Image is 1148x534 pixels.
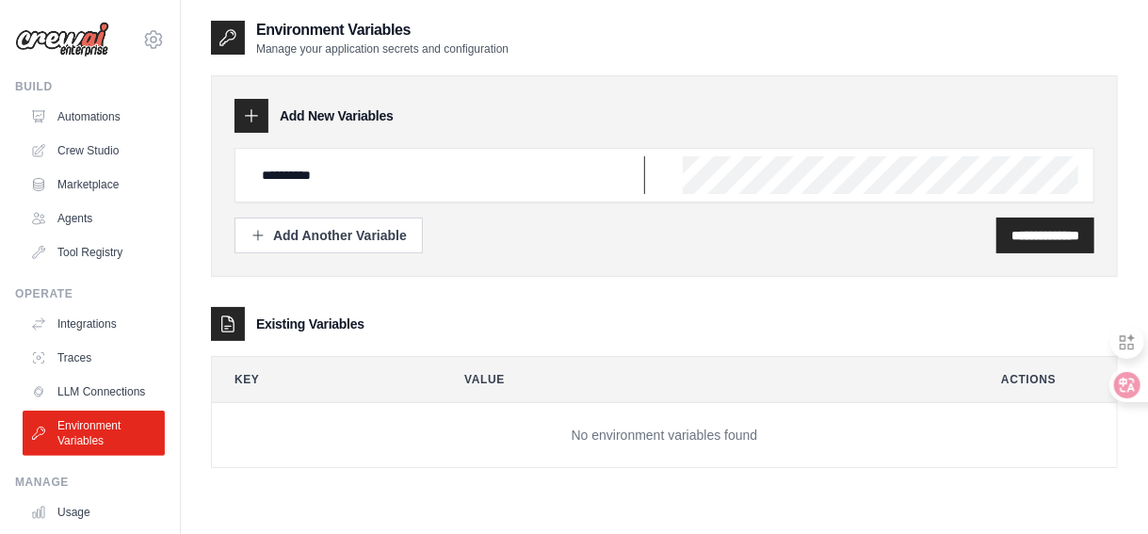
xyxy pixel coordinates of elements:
[256,315,364,333] h3: Existing Variables
[23,411,165,456] a: Environment Variables
[442,357,963,402] th: Value
[23,377,165,407] a: LLM Connections
[15,79,165,94] div: Build
[23,237,165,267] a: Tool Registry
[15,475,165,490] div: Manage
[23,136,165,166] a: Crew Studio
[15,286,165,301] div: Operate
[23,170,165,200] a: Marketplace
[280,106,394,125] h3: Add New Variables
[23,203,165,234] a: Agents
[234,218,423,253] button: Add Another Variable
[978,357,1117,402] th: Actions
[212,357,427,402] th: Key
[23,343,165,373] a: Traces
[23,102,165,132] a: Automations
[23,309,165,339] a: Integrations
[251,226,407,245] div: Add Another Variable
[256,41,509,57] p: Manage your application secrets and configuration
[212,403,1117,468] td: No environment variables found
[15,22,109,57] img: Logo
[23,497,165,527] a: Usage
[256,19,509,41] h2: Environment Variables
